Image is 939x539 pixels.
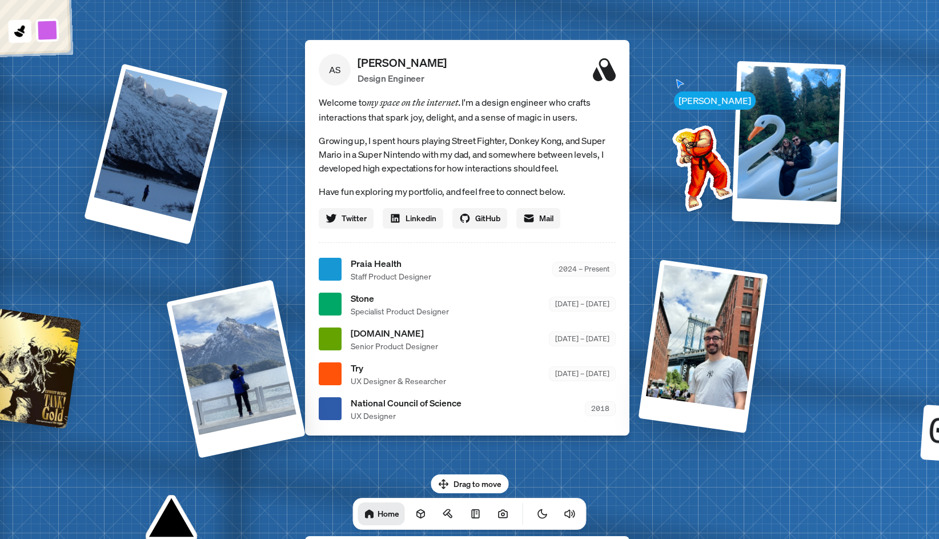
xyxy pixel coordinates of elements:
[559,502,581,525] button: Toggle Audio
[358,502,405,525] a: Home
[475,212,500,224] span: GitHub
[367,97,462,108] em: my space on the internet.
[351,270,431,282] span: Staff Product Designer
[319,95,616,125] span: Welcome to I'm a design engineer who crafts interactions that spark joy, delight, and a sense of ...
[351,305,449,317] span: Specialist Product Designer
[539,212,553,224] span: Mail
[351,292,449,305] span: Stone
[319,208,374,229] a: Twitter
[549,366,616,381] div: [DATE] – [DATE]
[358,71,447,85] p: Design Engineer
[351,340,438,352] span: Senior Product Designer
[319,184,616,199] p: Have fun exploring my portfolio, and feel free to connect below.
[383,208,443,229] a: Linkedin
[351,375,446,387] span: UX Designer & Researcher
[378,508,399,519] h1: Home
[351,361,446,375] span: Try
[552,262,616,276] div: 2024 – Present
[358,54,447,71] p: [PERSON_NAME]
[549,332,616,346] div: [DATE] – [DATE]
[351,410,462,422] span: UX Designer
[531,502,554,525] button: Toggle Theme
[585,401,616,416] div: 2018
[351,396,462,410] span: National Council of Science
[406,212,436,224] span: Linkedin
[319,54,351,86] span: AS
[549,297,616,311] div: [DATE] – [DATE]
[342,212,367,224] span: Twitter
[319,134,616,175] p: Growing up, I spent hours playing Street Fighter, Donkey Kong, and Super Mario in a Super Nintend...
[351,326,438,340] span: [DOMAIN_NAME]
[516,208,560,229] a: Mail
[643,108,758,223] img: Profile example
[452,208,507,229] a: GitHub
[351,257,431,270] span: Praia Health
